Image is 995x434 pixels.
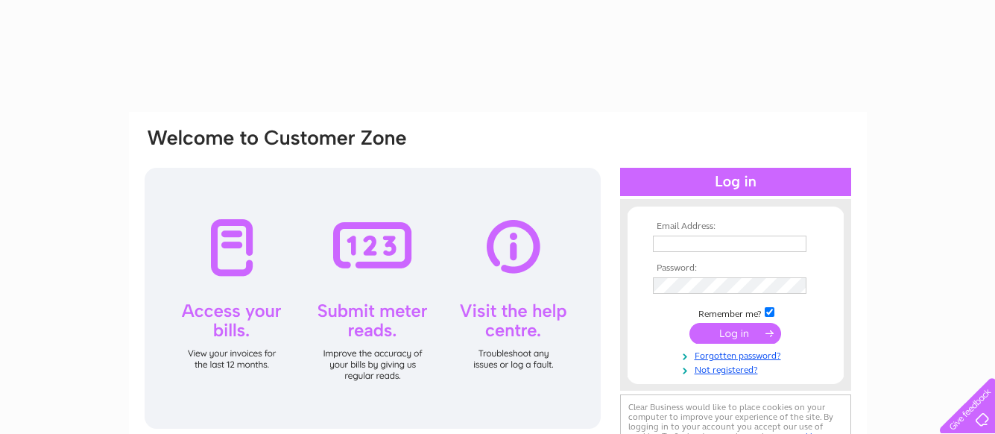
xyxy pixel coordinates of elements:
th: Email Address: [649,221,822,232]
th: Password: [649,263,822,274]
td: Remember me? [649,305,822,320]
a: Forgotten password? [653,347,822,362]
input: Submit [689,323,781,344]
a: Not registered? [653,362,822,376]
